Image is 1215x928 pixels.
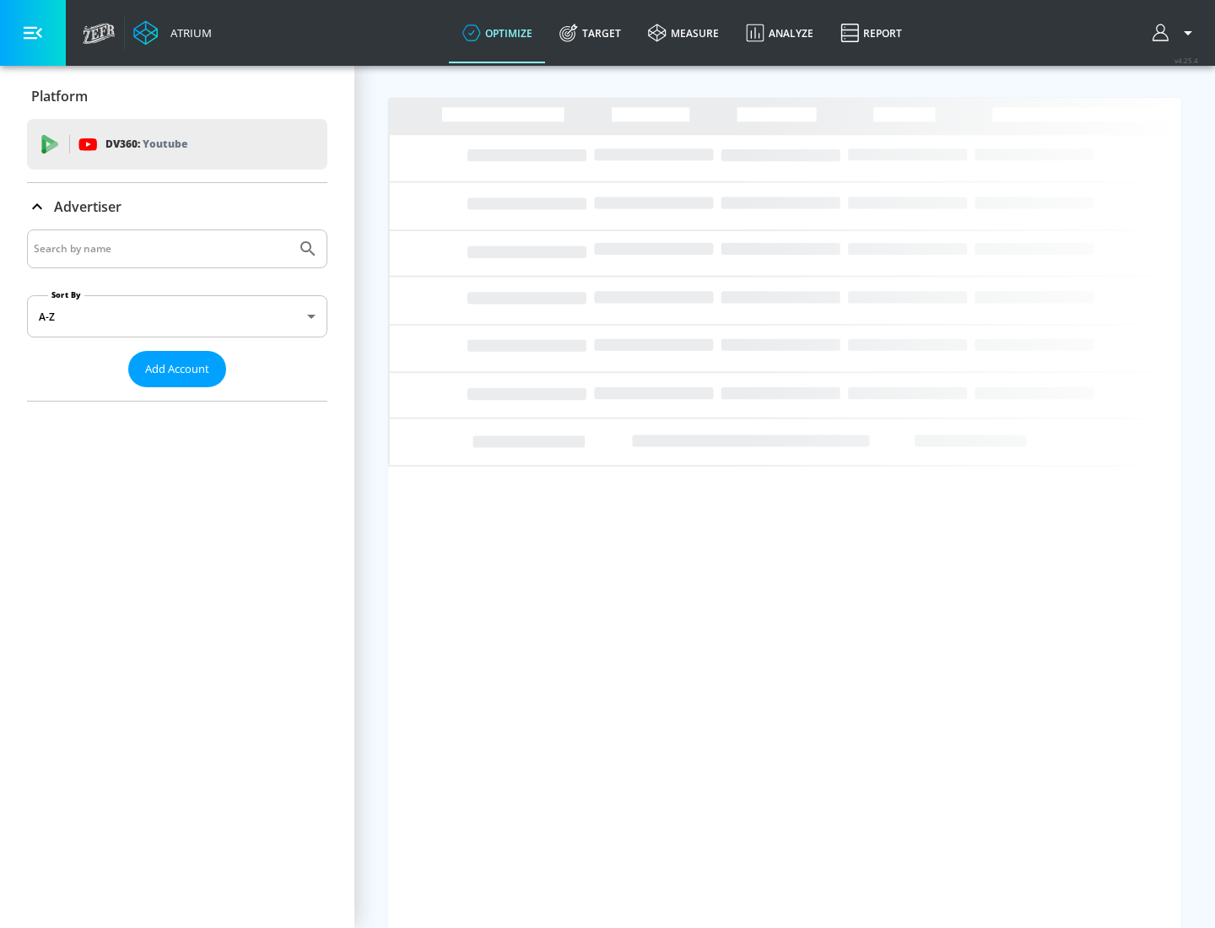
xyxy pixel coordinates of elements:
[27,73,327,120] div: Platform
[634,3,732,63] a: measure
[27,119,327,170] div: DV360: Youtube
[133,20,212,46] a: Atrium
[27,229,327,401] div: Advertiser
[54,197,121,216] p: Advertiser
[34,238,289,260] input: Search by name
[48,289,84,300] label: Sort By
[732,3,827,63] a: Analyze
[27,295,327,337] div: A-Z
[449,3,546,63] a: optimize
[128,351,226,387] button: Add Account
[1174,56,1198,65] span: v 4.25.4
[145,359,209,379] span: Add Account
[31,87,88,105] p: Platform
[827,3,915,63] a: Report
[105,135,187,154] p: DV360:
[546,3,634,63] a: Target
[164,25,212,40] div: Atrium
[27,183,327,230] div: Advertiser
[27,387,327,401] nav: list of Advertiser
[143,135,187,153] p: Youtube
